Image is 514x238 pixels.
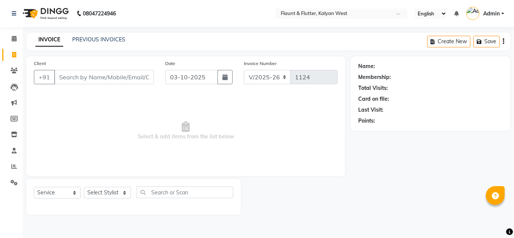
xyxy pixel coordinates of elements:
div: Total Visits: [358,84,388,92]
a: INVOICE [35,33,63,47]
button: Save [473,36,500,47]
button: +91 [34,70,55,84]
label: Invoice Number [244,60,277,67]
img: Admin [466,7,479,20]
input: Search or Scan [137,186,233,198]
div: Card on file: [358,95,389,103]
label: Date [165,60,175,67]
a: PREVIOUS INVOICES [72,36,125,43]
div: Membership: [358,73,391,81]
label: Client [34,60,46,67]
b: 08047224946 [83,3,116,24]
span: Select & add items from the list below [34,93,338,168]
input: Search by Name/Mobile/Email/Code [54,70,154,84]
span: Admin [483,10,500,18]
button: Create New [427,36,470,47]
iframe: chat widget [482,208,506,230]
div: Name: [358,62,375,70]
img: logo [19,3,71,24]
div: Points: [358,117,375,125]
div: Last Visit: [358,106,383,114]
